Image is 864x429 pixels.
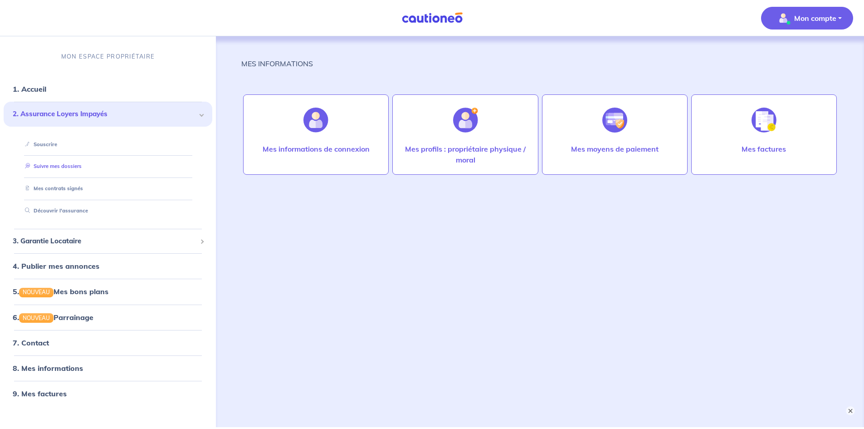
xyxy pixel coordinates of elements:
[453,108,478,133] img: illu_account_add.svg
[13,109,196,119] span: 2. Assurance Loyers Impayés
[4,308,212,326] div: 6.NOUVEAUParrainage
[21,141,57,147] a: Souscrire
[15,137,201,152] div: Souscrire
[15,181,201,196] div: Mes contrats signés
[21,185,83,192] a: Mes contrats signés
[4,333,212,351] div: 7. Contact
[4,282,212,301] div: 5.NOUVEAUMes bons plans
[263,143,370,154] p: Mes informations de connexion
[776,11,791,25] img: illu_account_valid_menu.svg
[241,58,313,69] p: MES INFORMATIONS
[761,7,853,30] button: illu_account_valid_menu.svgMon compte
[13,312,93,321] a: 6.NOUVEAUParrainage
[742,143,786,154] p: Mes factures
[13,236,196,246] span: 3. Garantie Locataire
[402,143,528,165] p: Mes profils : propriétaire physique / moral
[602,108,627,133] img: illu_credit_card_no_anim.svg
[13,363,83,372] a: 8. Mes informations
[571,143,659,154] p: Mes moyens de paiement
[15,203,201,218] div: Découvrir l'assurance
[752,108,776,133] img: illu_invoice.svg
[13,261,99,271] a: 4. Publier mes annonces
[4,232,212,250] div: 3. Garantie Locataire
[61,52,155,61] p: MON ESPACE PROPRIÉTAIRE
[4,257,212,275] div: 4. Publier mes annonces
[846,406,855,415] button: ×
[794,13,836,24] p: Mon compte
[13,338,49,347] a: 7. Contact
[15,159,201,174] div: Suivre mes dossiers
[21,207,88,214] a: Découvrir l'assurance
[398,12,466,24] img: Cautioneo
[303,108,328,133] img: illu_account.svg
[4,102,212,127] div: 2. Assurance Loyers Impayés
[4,384,212,402] div: 9. Mes factures
[4,80,212,98] div: 1. Accueil
[13,84,46,94] a: 1. Accueil
[13,287,108,296] a: 5.NOUVEAUMes bons plans
[4,359,212,377] div: 8. Mes informations
[13,389,67,398] a: 9. Mes factures
[21,163,82,169] a: Suivre mes dossiers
